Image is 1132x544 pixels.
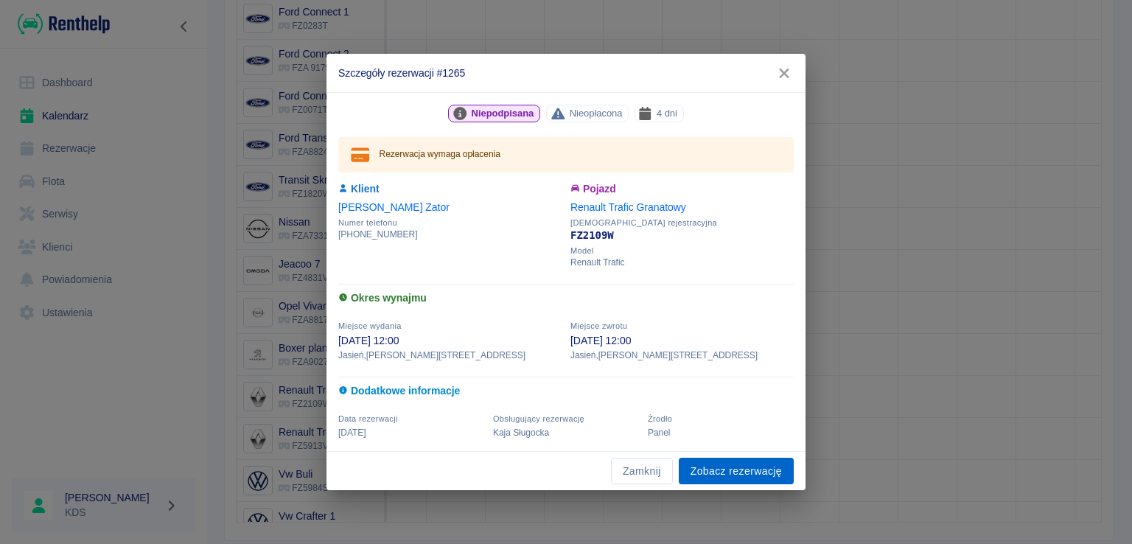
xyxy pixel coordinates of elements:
h6: Pojazd [570,181,794,197]
a: Zobacz rezerwację [679,458,794,485]
span: Miejsce zwrotu [570,321,627,330]
button: Zamknij [611,458,673,485]
span: Miejsce wydania [338,321,402,330]
h6: Dodatkowe informacje [338,383,794,399]
span: Obsługujący rezerwację [493,414,584,423]
p: Panel [648,426,794,439]
span: Numer telefonu [338,218,562,228]
div: Rezerwacja wymaga opłacenia [380,142,500,168]
span: Żrodło [648,414,672,423]
a: [PERSON_NAME] Zator [338,201,450,213]
span: [DEMOGRAPHIC_DATA] rejestracyjna [570,218,794,228]
p: [DATE] 12:00 [338,333,562,349]
p: Renault Trafic [570,256,794,269]
span: 4 dni [651,105,683,121]
a: Renault Trafic Granatowy [570,201,686,213]
p: [DATE] [338,426,484,439]
h2: Szczegóły rezerwacji #1265 [326,54,806,92]
h6: Okres wynajmu [338,290,794,306]
p: Kaja Sługocka [493,426,639,439]
span: Niepodpisana [466,105,540,121]
p: FZ2109W [570,228,794,243]
p: Jasień , [PERSON_NAME][STREET_ADDRESS] [570,349,794,362]
p: [PHONE_NUMBER] [338,228,562,241]
span: Model [570,246,794,256]
span: Data rezerwacji [338,414,398,423]
span: Nieopłacona [564,105,629,121]
h6: Klient [338,181,562,197]
p: Jasień , [PERSON_NAME][STREET_ADDRESS] [338,349,562,362]
p: [DATE] 12:00 [570,333,794,349]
